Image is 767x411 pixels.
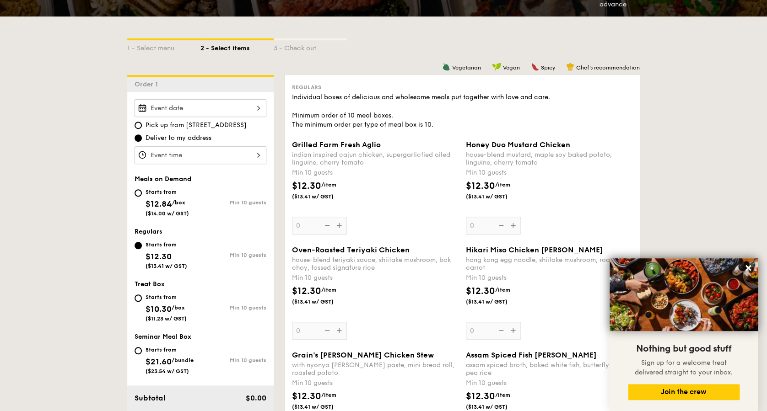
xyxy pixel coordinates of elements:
span: /item [321,287,336,293]
span: Honey Duo Mustard Chicken [466,140,570,149]
span: $10.30 [146,304,172,314]
div: Starts from [146,346,194,353]
span: Grain's [PERSON_NAME] Chicken Stew [292,351,434,359]
button: Join the crew [628,384,740,400]
span: ($11.23 w/ GST) [146,315,187,322]
div: indian inspired cajun chicken, supergarlicfied oiled linguine, cherry tomato [292,151,459,166]
span: Pick up from [STREET_ADDRESS] [146,121,247,130]
span: Order 1 [135,80,162,88]
span: /box [172,304,185,311]
input: Deliver to my address [135,134,142,142]
div: Min 10 guests [200,252,266,258]
span: $12.30 [292,391,321,402]
div: hong kong egg noodle, shiitake mushroom, roasted carrot [466,256,632,272]
span: ($13.41 w/ GST) [292,193,354,200]
div: assam spiced broth, baked white fish, butterfly blue pea rice [466,361,632,377]
div: Min 10 guests [466,273,632,283]
span: Assam Spiced Fish [PERSON_NAME] [466,351,597,359]
div: Starts from [146,188,189,196]
span: /item [321,392,336,398]
span: $12.30 [292,181,321,192]
span: Vegetarian [452,64,481,71]
span: Subtotal [135,394,166,402]
span: Spicy [541,64,555,71]
span: $12.30 [466,286,495,297]
span: $0.00 [246,394,266,402]
div: 3 - Check out [274,40,347,53]
span: Regulars [292,84,321,91]
input: Starts from$12.84/box($14.00 w/ GST)Min 10 guests [135,189,142,197]
input: Pick up from [STREET_ADDRESS] [135,122,142,129]
span: $12.30 [466,181,495,192]
span: Treat Box [135,280,165,288]
div: Min 10 guests [200,304,266,311]
div: 1 - Select menu [127,40,200,53]
span: Seminar Meal Box [135,333,191,341]
span: /item [321,181,336,188]
span: $12.84 [146,199,172,209]
span: Regulars [135,228,162,235]
img: icon-chef-hat.a58ddaea.svg [566,63,574,71]
span: /bundle [172,357,194,363]
input: Starts from$10.30/box($11.23 w/ GST)Min 10 guests [135,294,142,302]
span: ($13.41 w/ GST) [466,193,528,200]
span: ($13.41 w/ GST) [146,263,187,269]
span: Grilled Farm Fresh Aglio [292,140,381,149]
span: ($13.41 w/ GST) [466,298,528,305]
img: icon-vegan.f8ff3823.svg [492,63,501,71]
div: Min 10 guests [466,379,632,388]
div: Min 10 guests [466,168,632,177]
div: house-blend mustard, maple soy baked potato, linguine, cherry tomato [466,151,632,166]
div: Min 10 guests [292,379,459,388]
div: Starts from [146,294,187,301]
div: 2 - Select items [200,40,274,53]
span: /item [495,392,510,398]
img: icon-vegetarian.fe4039eb.svg [442,63,450,71]
div: Min 10 guests [292,273,459,283]
span: ($23.54 w/ GST) [146,368,189,374]
span: ($14.00 w/ GST) [146,210,189,217]
span: Chef's recommendation [576,64,640,71]
span: Meals on Demand [135,175,191,183]
span: ($13.41 w/ GST) [292,298,354,305]
div: Min 10 guests [200,357,266,363]
input: Event date [135,99,266,117]
span: $21.60 [146,357,172,367]
span: /item [495,287,510,293]
span: Vegan [503,64,520,71]
span: Sign up for a welcome treat delivered straight to your inbox. [635,359,733,376]
span: Oven-Roasted Teriyaki Chicken [292,246,410,254]
button: Close [741,261,756,275]
span: $12.30 [466,391,495,402]
span: ($13.41 w/ GST) [466,403,528,411]
input: Starts from$21.60/bundle($23.54 w/ GST)Min 10 guests [135,347,142,354]
input: Event time [135,146,266,164]
span: /box [172,199,185,206]
div: Starts from [146,241,187,248]
span: Nothing but good stuff [636,343,731,354]
div: Individual boxes of delicious and wholesome meals put together with love and care. Minimum order ... [292,93,632,129]
span: $12.30 [146,251,172,262]
div: with nyonya [PERSON_NAME] paste, mini bread roll, roasted potato [292,361,459,377]
span: Deliver to my address [146,133,211,143]
img: icon-spicy.37a8142b.svg [531,63,539,71]
div: house-blend teriyaki sauce, shiitake mushroom, bok choy, tossed signature rice [292,256,459,272]
div: Min 10 guests [292,168,459,177]
input: Starts from$12.30($13.41 w/ GST)Min 10 guests [135,242,142,249]
span: Hikari Miso Chicken [PERSON_NAME] [466,246,603,254]
span: ($13.41 w/ GST) [292,403,354,411]
span: $12.30 [292,286,321,297]
span: /item [495,181,510,188]
div: Min 10 guests [200,199,266,206]
img: DSC07876-Edit02-Large.jpeg [610,258,758,331]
